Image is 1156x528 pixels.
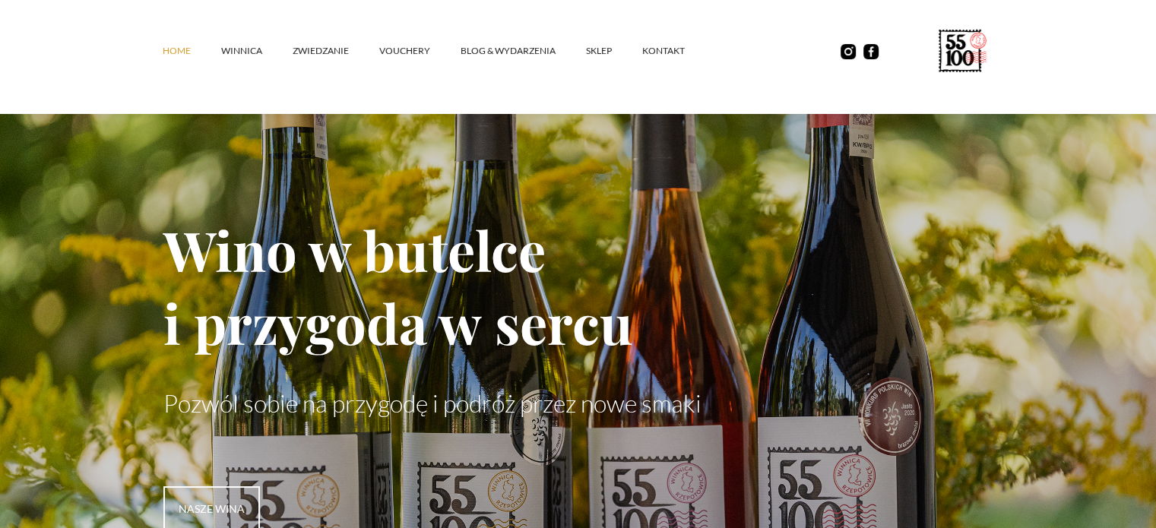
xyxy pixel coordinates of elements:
a: kontakt [642,28,715,74]
a: vouchery [379,28,461,74]
a: Blog & Wydarzenia [461,28,586,74]
a: ZWIEDZANIE [293,28,379,74]
h1: Wino w butelce i przygoda w sercu [163,213,993,359]
a: winnica [221,28,293,74]
p: Pozwól sobie na przygodę i podróż przez nowe smaki [163,389,993,418]
a: SKLEP [586,28,642,74]
a: Home [163,28,221,74]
